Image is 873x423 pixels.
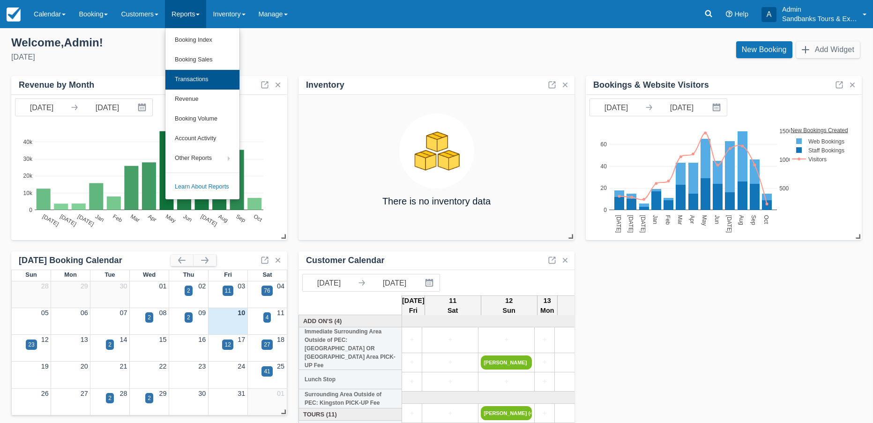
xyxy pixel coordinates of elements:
[148,313,151,322] div: 2
[761,7,776,22] div: A
[425,335,476,345] a: +
[557,357,608,368] a: +
[421,274,440,291] button: Interact with the calendar and add the check-in date for your trip.
[791,127,849,133] text: New Bookings Created
[537,295,557,316] th: 13 Mon
[187,287,190,295] div: 2
[41,282,49,290] a: 28
[481,406,532,420] a: [PERSON_NAME] (4)
[81,336,88,343] a: 13
[41,336,49,343] a: 12
[782,14,857,23] p: Sandbanks Tours & Experiences
[301,410,400,419] a: Tours (11)
[299,370,402,389] th: Lunch Stop
[165,70,239,90] a: Transactions
[425,408,476,419] a: +
[481,335,532,345] a: +
[15,99,68,116] input: Start Date
[481,377,532,387] a: +
[734,10,748,18] span: Help
[120,309,127,317] a: 07
[198,363,206,370] a: 23
[708,99,727,116] button: Interact with the calendar and add the check-in date for your trip.
[159,309,166,317] a: 08
[537,335,552,345] a: +
[238,390,245,397] a: 31
[537,377,552,387] a: +
[198,390,206,397] a: 30
[537,408,552,419] a: +
[198,336,206,343] a: 16
[41,363,49,370] a: 19
[81,363,88,370] a: 20
[159,282,166,290] a: 01
[277,363,284,370] a: 25
[656,99,708,116] input: End Date
[402,295,425,316] th: [DATE] Fri
[81,99,134,116] input: End Date
[165,28,240,200] ul: Reports
[404,357,419,368] a: +
[28,340,34,349] div: 23
[165,149,239,168] a: Other Reports
[224,340,231,349] div: 12
[590,99,642,116] input: Start Date
[165,129,239,149] a: Account Activity
[81,309,88,317] a: 06
[404,335,419,345] a: +
[41,390,49,397] a: 26
[277,309,284,317] a: 11
[404,408,419,419] a: +
[165,50,239,70] a: Booking Sales
[264,367,270,376] div: 41
[108,394,112,402] div: 2
[782,5,857,14] p: Admin
[277,282,284,290] a: 04
[41,309,49,317] a: 05
[187,313,190,322] div: 2
[148,394,151,402] div: 2
[120,336,127,343] a: 14
[425,295,481,316] th: 11 Sat
[120,282,127,290] a: 30
[306,80,344,91] div: Inventory
[557,335,608,345] a: +
[277,390,284,397] a: 01
[238,336,245,343] a: 17
[165,30,239,50] a: Booking Index
[399,113,474,189] img: inventory.png
[19,255,171,266] div: [DATE] Booking Calendar
[224,271,232,278] span: Fri
[301,317,400,325] a: Add On's (4)
[481,355,532,370] a: [PERSON_NAME]
[736,41,792,58] a: New Booking
[425,377,476,387] a: +
[238,363,245,370] a: 24
[262,271,272,278] span: Sat
[266,313,269,322] div: 4
[306,255,385,266] div: Customer Calendar
[537,357,552,368] a: +
[303,274,355,291] input: Start Date
[557,408,608,419] a: +
[198,282,206,290] a: 02
[159,363,166,370] a: 22
[404,377,419,387] a: +
[108,340,112,349] div: 2
[165,90,239,109] a: Revenue
[120,363,127,370] a: 21
[19,80,94,91] div: Revenue by Month
[134,99,152,116] button: Interact with the calendar and add the check-in date for your trip.
[165,109,239,129] a: Booking Volume
[120,390,127,397] a: 28
[11,52,429,63] div: [DATE]
[64,271,77,278] span: Mon
[143,271,156,278] span: Wed
[159,390,166,397] a: 29
[183,271,194,278] span: Thu
[225,287,231,295] div: 11
[11,36,429,50] div: Welcome , Admin !
[557,377,608,387] a: +
[299,327,402,370] th: Immediate Surrounding Area Outside of PEC: [GEOGRAPHIC_DATA] OR [GEOGRAPHIC_DATA] Area PICK-UP Fee
[159,336,166,343] a: 15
